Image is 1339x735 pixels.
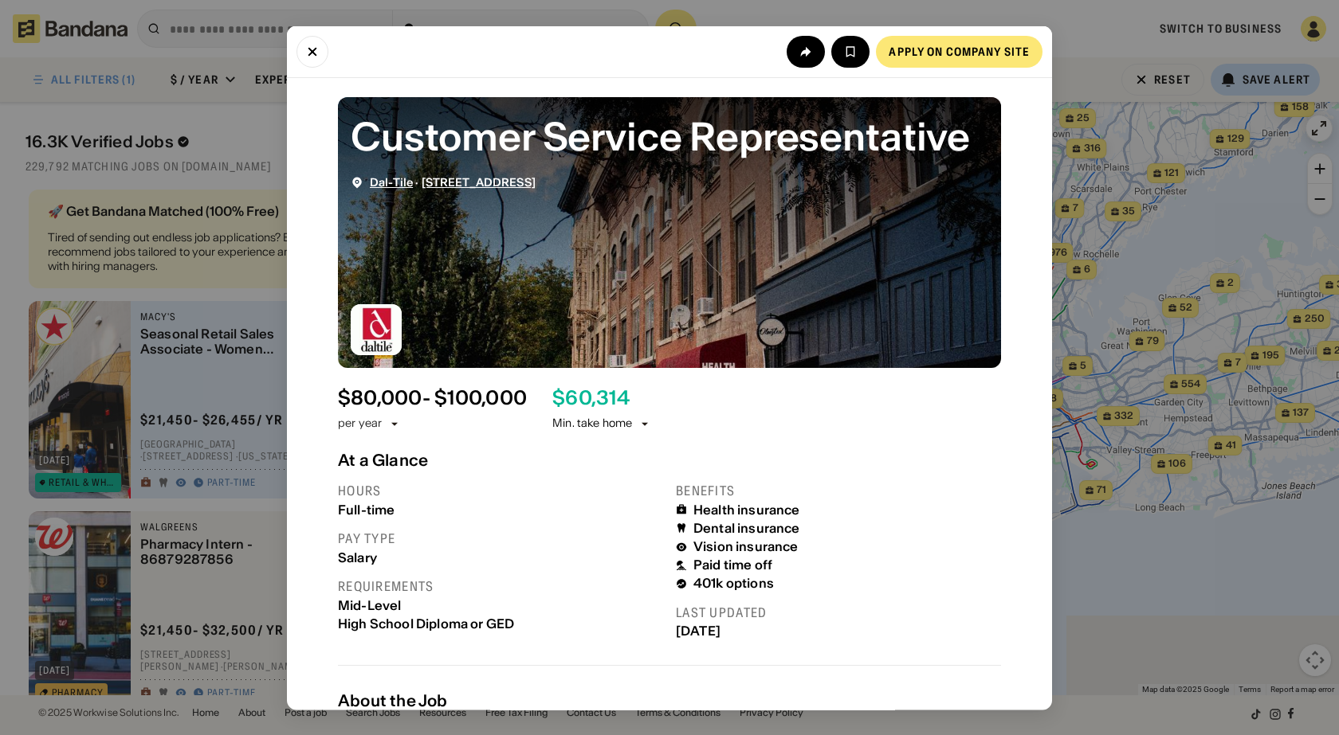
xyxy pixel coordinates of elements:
span: Dal-Tile [370,174,413,189]
div: Salary [338,549,663,565]
div: · [370,175,536,189]
div: About the Job [338,690,1001,710]
div: 401k options [693,576,774,591]
div: Benefits [676,482,1001,498]
div: Pay type [338,530,663,546]
div: $ 80,000 - $100,000 [338,386,527,409]
div: Full-time [338,502,663,517]
div: [DATE] [676,624,1001,639]
button: Close [296,35,328,67]
div: Customer Service Representative [351,109,988,162]
div: Vision insurance [693,539,799,554]
div: per year [338,416,382,432]
img: Dal-Tile logo [351,303,402,354]
div: At a Glance [338,450,1001,469]
div: Dental insurance [693,520,800,535]
div: Hours [338,482,663,498]
div: Apply on company site [889,45,1030,57]
div: Requirements [338,577,663,594]
div: Last updated [676,604,1001,620]
div: Paid time off [693,557,772,573]
span: [STREET_ADDRESS] [422,174,536,189]
div: Health insurance [693,502,800,517]
div: Min. take home [552,416,651,432]
div: High School Diploma or GED [338,616,663,631]
div: Mid-Level [338,597,663,612]
div: $ 60,314 [552,386,630,409]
